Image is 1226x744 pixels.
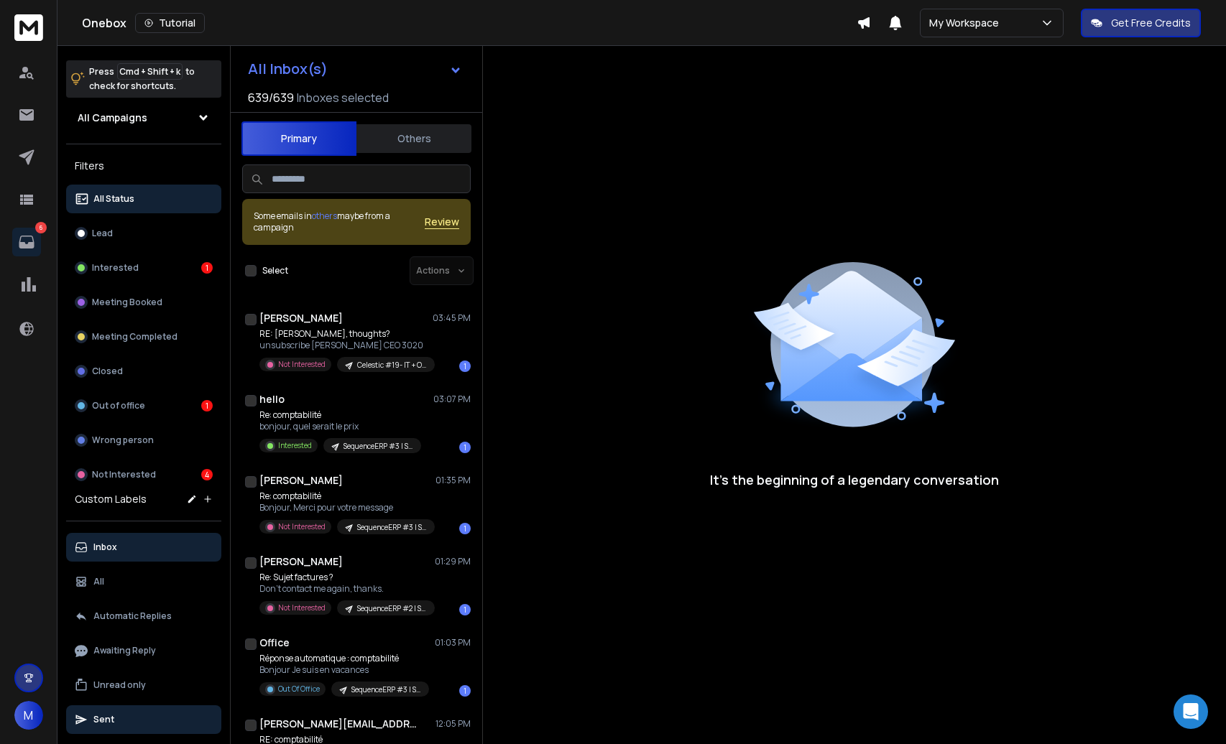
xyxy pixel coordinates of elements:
p: Don't contact me again, thanks. [259,583,432,595]
p: Bonjour, Merci pour votre message [259,502,432,513]
p: Unread only [93,679,146,691]
button: All Campaigns [66,103,221,132]
button: Sent [66,705,221,734]
button: All [66,567,221,596]
div: 4 [201,469,213,480]
button: Closed [66,357,221,386]
p: Not Interested [278,603,326,613]
p: Sent [93,714,114,725]
div: 1 [459,442,471,453]
p: Not Interested [278,359,326,370]
div: 1 [459,523,471,534]
div: 1 [459,685,471,697]
p: Inbox [93,541,117,553]
p: Out Of Office [278,684,320,694]
button: Interested1 [66,254,221,282]
p: SequenceERP #3 | Steps 4-5-6 | @info [351,684,420,695]
p: Re: comptabilité [259,409,421,421]
button: Wrong person [66,426,221,455]
p: Wrong person [92,434,154,446]
button: M [14,701,43,730]
button: Primary [241,121,356,156]
p: Bonjour Je suis en vacances [259,664,429,676]
p: Awaiting Reply [93,645,156,656]
p: SequenceERP #3 | Steps 4-5-6 | @info [357,522,426,533]
p: Lead [92,228,113,239]
div: 1 [459,604,471,615]
button: Others [356,123,471,154]
button: Get Free Credits [1081,9,1201,37]
p: SequenceERP #2 | Steps 4-5-6 [357,603,426,614]
p: All [93,576,104,587]
p: Get Free Credits [1111,16,1191,30]
button: Review [425,215,459,229]
div: Open Intercom Messenger [1174,694,1208,729]
button: All Inbox(s) [236,55,474,83]
p: Closed [92,366,123,377]
button: Meeting Booked [66,288,221,317]
h1: hello [259,392,285,406]
button: Automatic Replies [66,602,221,631]
button: Meeting Completed [66,322,221,351]
p: Meeting Completed [92,331,178,343]
button: Awaiting Reply [66,636,221,665]
button: Not Interested4 [66,460,221,489]
a: 6 [12,228,41,256]
p: RE: [PERSON_NAME], thoughts? [259,328,432,340]
button: Out of office1 [66,391,221,420]
p: Re: Sujet factures ? [259,572,432,583]
span: Cmd + Shift + k [117,63,183,80]
p: Réponse automatique : comptabilité [259,653,429,664]
p: 03:07 PM [433,394,471,405]
button: Lead [66,219,221,248]
h3: Inboxes selected [297,89,389,106]
p: Automatic Replies [93,610,172,622]
span: others [312,210,337,222]
div: 1 [459,361,471,372]
div: 1 [201,400,213,411]
h1: [PERSON_NAME] [259,473,343,488]
h3: Custom Labels [75,492,147,506]
p: Interested [92,262,139,274]
h1: Office [259,636,290,650]
p: It’s the beginning of a legendary conversation [710,470,999,490]
div: Onebox [82,13,857,33]
div: 1 [201,262,213,274]
p: bonjour, quel serait le prix [259,421,421,432]
p: Celestic #19- IT + Old School | [GEOGRAPHIC_DATA] | PERFORMANCE | AI CAMPAIGN [357,360,426,371]
h1: All Campaigns [78,111,147,125]
h1: [PERSON_NAME] [259,554,343,569]
p: Re: comptabilité [259,490,432,502]
p: 01:03 PM [435,637,471,648]
label: Select [262,265,288,276]
p: 03:45 PM [433,312,471,324]
p: Out of office [92,400,145,411]
span: 639 / 639 [248,89,294,106]
p: Not Interested [278,521,326,532]
div: Some emails in maybe from a campaign [254,210,425,233]
p: My Workspace [929,16,1005,30]
p: 01:35 PM [435,475,471,486]
p: Not Interested [92,469,156,480]
h1: [PERSON_NAME] [259,311,343,325]
p: unsubscribe [PERSON_NAME] CEO 3020 [259,340,432,351]
p: 6 [35,222,47,233]
h1: All Inbox(s) [248,62,328,76]
p: SequenceERP #3 | Steps 4-5-6 | @info [344,441,412,452]
button: Tutorial [135,13,205,33]
h1: [PERSON_NAME][EMAIL_ADDRESS][PERSON_NAME][DOMAIN_NAME] [259,717,418,731]
button: All Status [66,185,221,213]
p: 01:29 PM [435,556,471,567]
p: 12:05 PM [435,718,471,730]
p: All Status [93,193,134,205]
p: Interested [278,440,312,451]
button: Unread only [66,671,221,699]
button: Inbox [66,533,221,562]
p: Press to check for shortcuts. [89,65,195,93]
p: Meeting Booked [92,297,162,308]
h3: Filters [66,156,221,176]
